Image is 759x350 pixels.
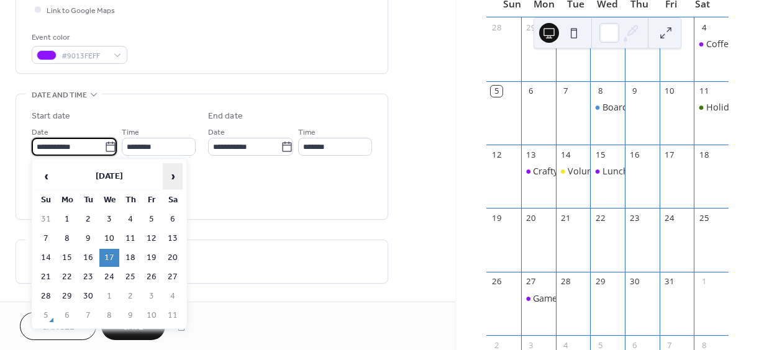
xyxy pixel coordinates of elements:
div: 9 [629,86,640,97]
td: 3 [142,287,161,305]
td: 4 [120,210,140,228]
div: Lunch Bunch [590,165,625,177]
div: 23 [629,213,640,224]
td: 18 [120,249,140,267]
span: Cancel [42,321,75,334]
th: Sa [163,191,183,209]
td: 7 [78,307,98,325]
th: We [99,191,119,209]
th: Fr [142,191,161,209]
td: 7 [36,230,56,248]
div: Volunteer at A Precious Child [556,165,591,177]
a: Cancel [20,312,96,340]
td: 19 [142,249,161,267]
div: 12 [491,149,502,160]
td: 23 [78,268,98,286]
div: Game Night [521,292,556,305]
div: 7 [560,86,571,97]
span: Date and time [32,89,87,102]
div: 17 [664,149,675,160]
span: Save [123,321,143,334]
td: 14 [36,249,56,267]
td: 31 [36,210,56,228]
td: 6 [57,307,77,325]
div: 31 [664,276,675,287]
td: 30 [78,287,98,305]
div: Game Night [533,292,583,305]
div: Crafty Connections [533,165,613,177]
span: Date [208,126,225,139]
td: 1 [57,210,77,228]
div: 19 [491,213,502,224]
span: Time [122,126,139,139]
td: 4 [163,287,183,305]
span: › [163,164,182,189]
div: 22 [594,213,606,224]
td: 8 [57,230,77,248]
td: 10 [99,230,119,248]
div: 4 [698,22,709,33]
span: Link to Google Maps [47,4,115,17]
td: 27 [163,268,183,286]
td: 11 [163,307,183,325]
div: 11 [698,86,709,97]
td: 10 [142,307,161,325]
div: Event color [32,31,125,44]
th: Su [36,191,56,209]
td: 5 [142,210,161,228]
div: Board Meeting [602,101,665,114]
div: Volunteer at A Precious Child [568,165,691,177]
td: 1 [99,287,119,305]
div: 27 [525,276,537,287]
td: 24 [99,268,119,286]
div: 28 [560,276,571,287]
div: Crafty Connections [521,165,556,177]
td: 26 [142,268,161,286]
div: Holiday Bazaar [694,101,729,114]
td: 15 [57,249,77,267]
th: Tu [78,191,98,209]
td: 5 [36,307,56,325]
td: 29 [57,287,77,305]
span: #9013FEFF [61,50,107,63]
div: Start date [32,110,70,123]
span: Time [298,126,316,139]
td: 17 [99,249,119,267]
td: 2 [120,287,140,305]
div: 1 [698,276,709,287]
div: 29 [525,22,537,33]
div: End date [208,110,243,123]
div: 8 [594,86,606,97]
td: 16 [78,249,98,267]
td: 21 [36,268,56,286]
td: 25 [120,268,140,286]
div: 21 [560,213,571,224]
div: 6 [525,86,537,97]
th: [DATE] [57,163,161,190]
div: 28 [491,22,502,33]
td: 9 [78,230,98,248]
div: Board Meeting [590,101,625,114]
div: 18 [698,149,709,160]
div: 25 [698,213,709,224]
td: 8 [99,307,119,325]
span: Date [32,126,48,139]
td: 12 [142,230,161,248]
div: 24 [664,213,675,224]
div: 16 [629,149,640,160]
span: ‹ [37,164,55,189]
td: 9 [120,307,140,325]
td: 28 [36,287,56,305]
div: 14 [560,149,571,160]
td: 22 [57,268,77,286]
td: 3 [99,210,119,228]
div: Coffee & Donuts [694,38,729,50]
div: 26 [491,276,502,287]
th: Th [120,191,140,209]
td: 2 [78,210,98,228]
div: 30 [629,276,640,287]
div: 5 [491,86,502,97]
div: 29 [594,276,606,287]
div: 10 [664,86,675,97]
td: 6 [163,210,183,228]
